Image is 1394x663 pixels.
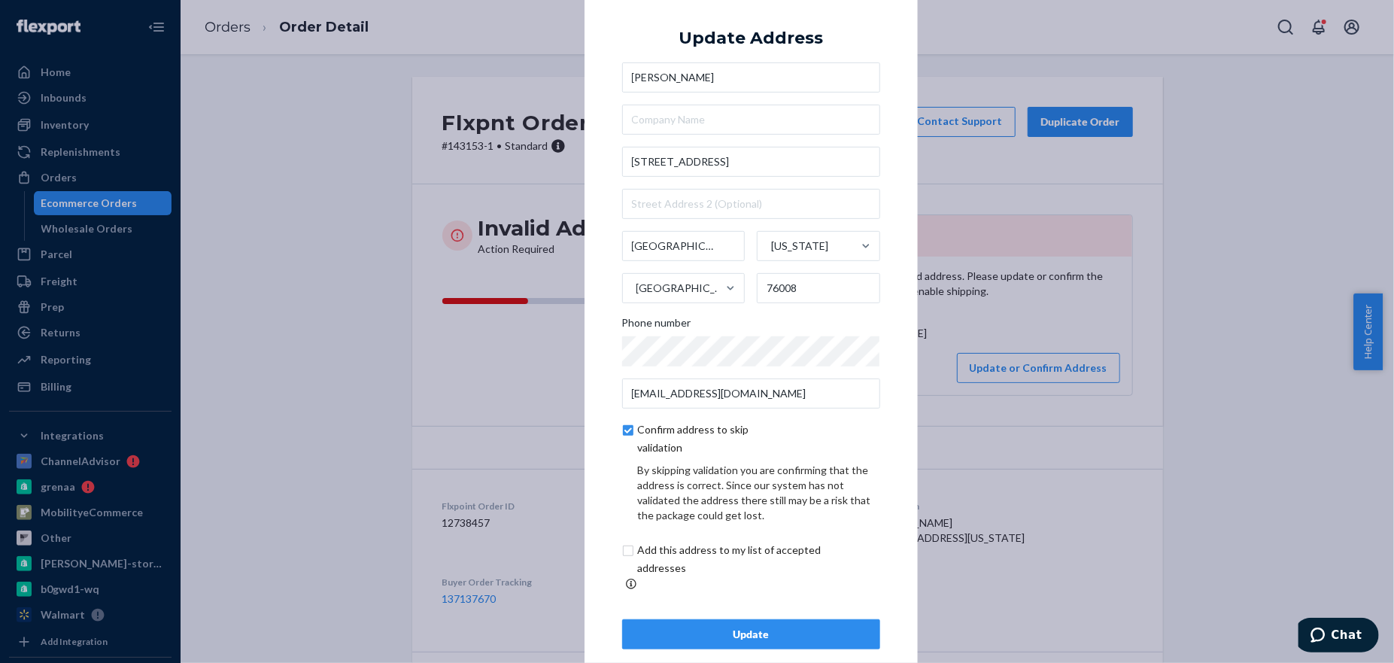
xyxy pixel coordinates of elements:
[622,315,691,336] span: Phone number
[771,239,828,254] div: [US_STATE]
[1298,618,1379,655] iframe: Opens a widget where you can chat to one of our agents
[635,273,636,303] input: [GEOGRAPHIC_DATA]
[635,627,867,642] div: Update
[622,62,880,93] input: First & Last Name
[636,281,725,296] div: [GEOGRAPHIC_DATA]
[622,619,880,649] button: Update
[638,463,880,523] div: By skipping validation you are confirming that the address is correct. Since our system has not v...
[770,231,771,261] input: [US_STATE]
[679,29,823,47] div: Update Address
[622,189,880,219] input: Street Address 2 (Optional)
[622,105,880,135] input: Company Name
[622,147,880,177] input: Street Address
[622,231,746,261] input: City
[757,273,880,303] input: ZIP Code
[622,379,880,409] input: Email (Only Required for International)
